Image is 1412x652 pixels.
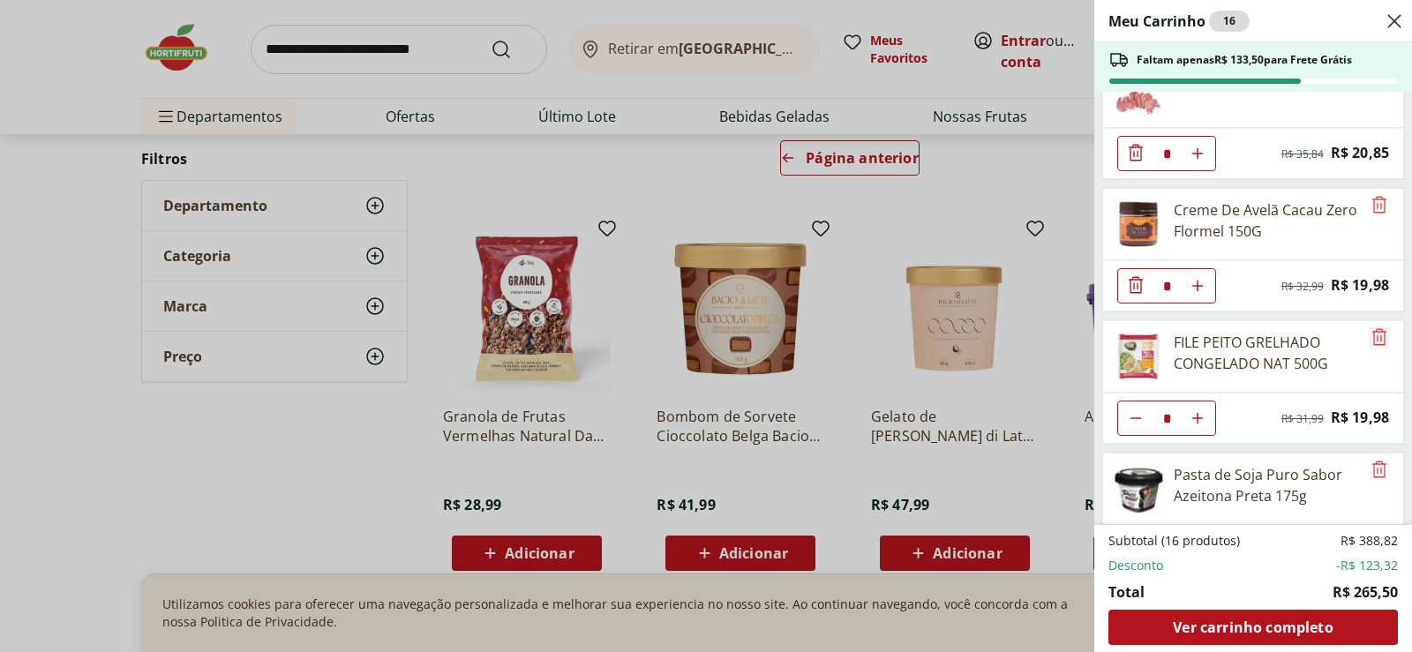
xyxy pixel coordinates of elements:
span: R$ 19,98 [1331,406,1389,430]
input: Quantidade Atual [1153,269,1180,303]
span: Total [1108,581,1145,603]
div: Creme De Avelã Cacau Zero Flormel 150G [1174,199,1361,242]
button: Remove [1369,327,1390,348]
h2: Meu Carrinho [1108,11,1250,32]
span: Subtotal (16 produtos) [1108,532,1240,550]
img: Principal [1114,67,1163,116]
button: Aumentar Quantidade [1180,268,1215,304]
img: Principal [1114,464,1163,513]
input: Quantidade Atual [1153,401,1180,435]
div: 16 [1209,11,1250,32]
div: Pasta de Soja Puro Sabor Azeitona Preta 175g [1174,464,1361,506]
span: Ver carrinho completo [1173,620,1333,634]
img: Filé de Peito Grelhado Congelado Nat 500g [1114,332,1163,381]
span: R$ 20,85 [1331,141,1389,165]
button: Diminuir Quantidade [1118,268,1153,304]
span: Faltam apenas R$ 133,50 para Frete Grátis [1137,53,1352,67]
button: Remove [1369,460,1390,481]
img: Principal [1114,199,1163,249]
div: FILE PEITO GRELHADO CONGELADO NAT 500G [1174,332,1361,374]
button: Remove [1369,195,1390,216]
a: Ver carrinho completo [1108,610,1398,645]
span: -R$ 123,32 [1336,557,1398,574]
button: Diminuir Quantidade [1118,136,1153,171]
button: Aumentar Quantidade [1180,136,1215,171]
button: Aumentar Quantidade [1180,401,1215,436]
button: Diminuir Quantidade [1118,401,1153,436]
span: R$ 35,84 [1281,147,1324,161]
input: Quantidade Atual [1153,137,1180,170]
span: R$ 32,99 [1281,280,1324,294]
span: R$ 388,82 [1341,532,1398,550]
span: R$ 265,50 [1333,581,1398,603]
span: Desconto [1108,557,1163,574]
span: R$ 31,99 [1281,412,1324,426]
span: R$ 19,98 [1331,274,1389,297]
